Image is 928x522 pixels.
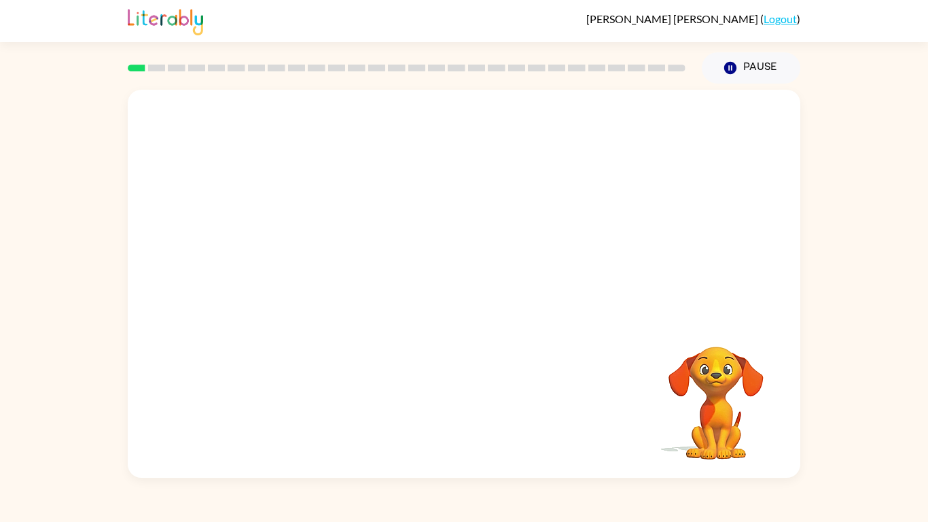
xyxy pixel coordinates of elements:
[648,326,784,462] video: Your browser must support playing .mp4 files to use Literably. Please try using another browser.
[764,12,797,25] a: Logout
[128,5,203,35] img: Literably
[586,12,800,25] div: ( )
[586,12,760,25] span: [PERSON_NAME] [PERSON_NAME]
[702,52,800,84] button: Pause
